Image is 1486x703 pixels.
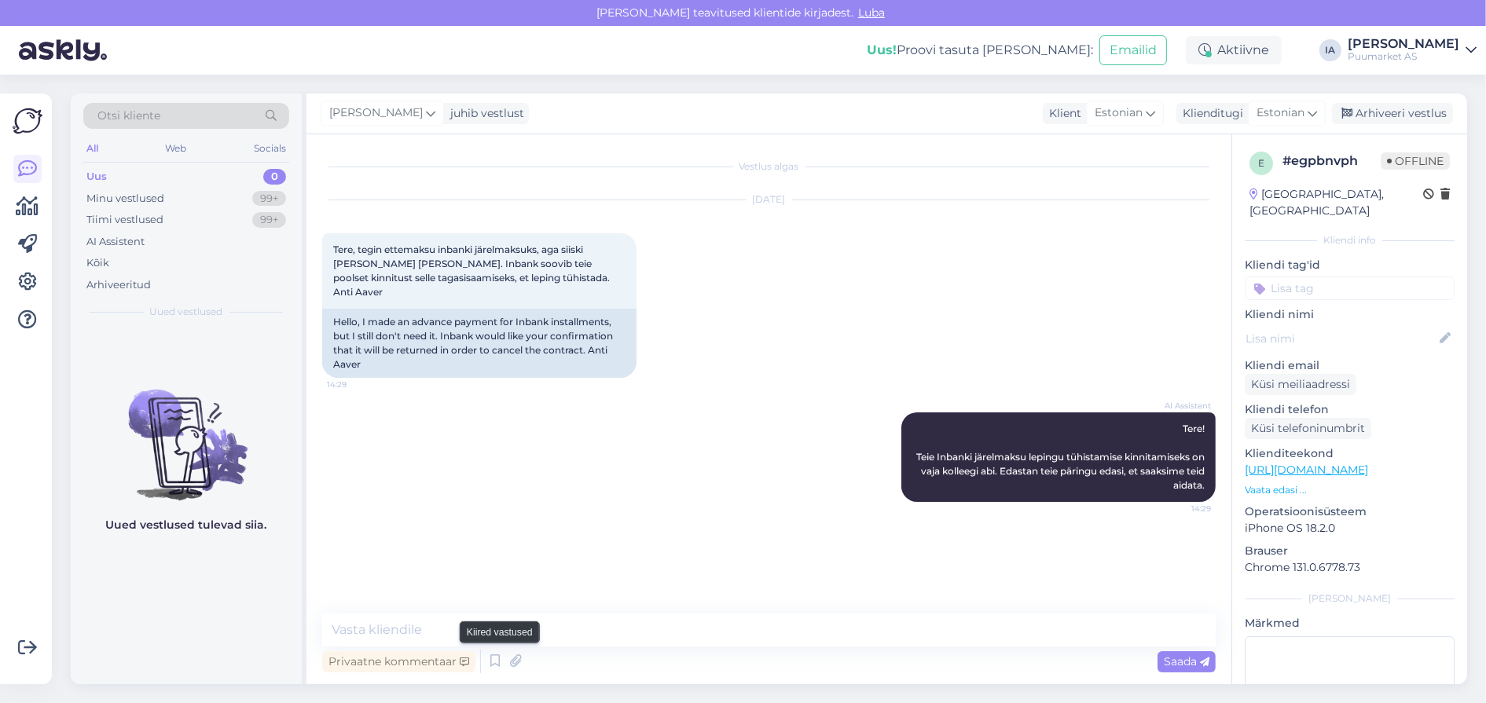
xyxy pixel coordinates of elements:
div: 99+ [252,212,286,228]
div: Hello, I made an advance payment for Inbank installments, but I still don't need it. Inbank would... [322,309,637,378]
p: Uued vestlused tulevad siia. [106,517,267,533]
p: Kliendi telefon [1245,401,1455,418]
div: AI Assistent [86,234,145,250]
p: Kliendi nimi [1245,306,1455,323]
span: 14:29 [1152,503,1211,514]
p: Operatsioonisüsteem [1245,503,1455,520]
div: 0 [263,169,286,185]
div: Klient [1043,105,1081,122]
p: Kliendi tag'id [1245,257,1455,273]
span: Saada [1164,654,1209,668]
div: Privaatne kommentaar [322,651,475,672]
input: Lisa nimi [1246,330,1436,347]
div: Klienditugi [1176,105,1243,122]
div: IA [1319,39,1341,61]
b: Uus! [867,42,897,57]
div: Kliendi info [1245,233,1455,247]
div: Uus [86,169,107,185]
img: No chats [71,361,302,503]
span: Tere, tegin ettemaksu inbanki järelmaksuks, aga siiski [PERSON_NAME] [PERSON_NAME]. Inbank soovib... [333,243,612,298]
a: [PERSON_NAME]Puumarket AS [1348,38,1477,63]
div: Küsi telefoninumbrit [1245,418,1371,439]
p: Kliendi email [1245,357,1455,374]
div: Proovi tasuta [PERSON_NAME]: [867,41,1093,60]
div: Küsi meiliaadressi [1245,374,1356,395]
span: AI Assistent [1152,400,1211,412]
div: Arhiveeritud [86,277,151,293]
div: [PERSON_NAME] [1348,38,1459,50]
div: juhib vestlust [444,105,524,122]
div: Aktiivne [1186,36,1282,64]
span: Estonian [1095,104,1143,122]
div: [GEOGRAPHIC_DATA], [GEOGRAPHIC_DATA] [1249,186,1423,219]
span: Uued vestlused [150,305,223,319]
span: Offline [1381,152,1450,170]
span: [PERSON_NAME] [329,104,423,122]
div: Arhiveeri vestlus [1332,103,1453,124]
span: 14:29 [327,379,386,390]
button: Emailid [1099,35,1167,65]
p: Klienditeekond [1245,445,1455,462]
div: Minu vestlused [86,191,164,207]
input: Lisa tag [1245,276,1455,300]
div: [PERSON_NAME] [1245,591,1455,606]
p: Brauser [1245,543,1455,559]
div: # egpbnvph [1282,152,1381,170]
span: e [1258,157,1264,169]
div: Tiimi vestlused [86,212,163,228]
div: 99+ [252,191,286,207]
div: [DATE] [322,192,1216,207]
div: Socials [251,138,289,159]
div: Kõik [86,255,109,271]
a: [URL][DOMAIN_NAME] [1245,463,1368,477]
small: Kiired vastused [467,625,533,639]
div: Web [163,138,190,159]
p: iPhone OS 18.2.0 [1245,520,1455,536]
span: Tere! Teie Inbanki järelmaksu lepingu tühistamise kinnitamiseks on vaja kolleegi abi. Edastan tei... [916,423,1207,491]
p: Chrome 131.0.6778.73 [1245,559,1455,576]
p: Vaata edasi ... [1245,483,1455,497]
img: Askly Logo [13,106,42,136]
p: Märkmed [1245,615,1455,632]
div: Vestlus algas [322,159,1216,174]
span: Otsi kliente [97,108,160,124]
div: Puumarket AS [1348,50,1459,63]
span: Luba [853,5,890,20]
div: All [83,138,101,159]
span: Estonian [1257,104,1304,122]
